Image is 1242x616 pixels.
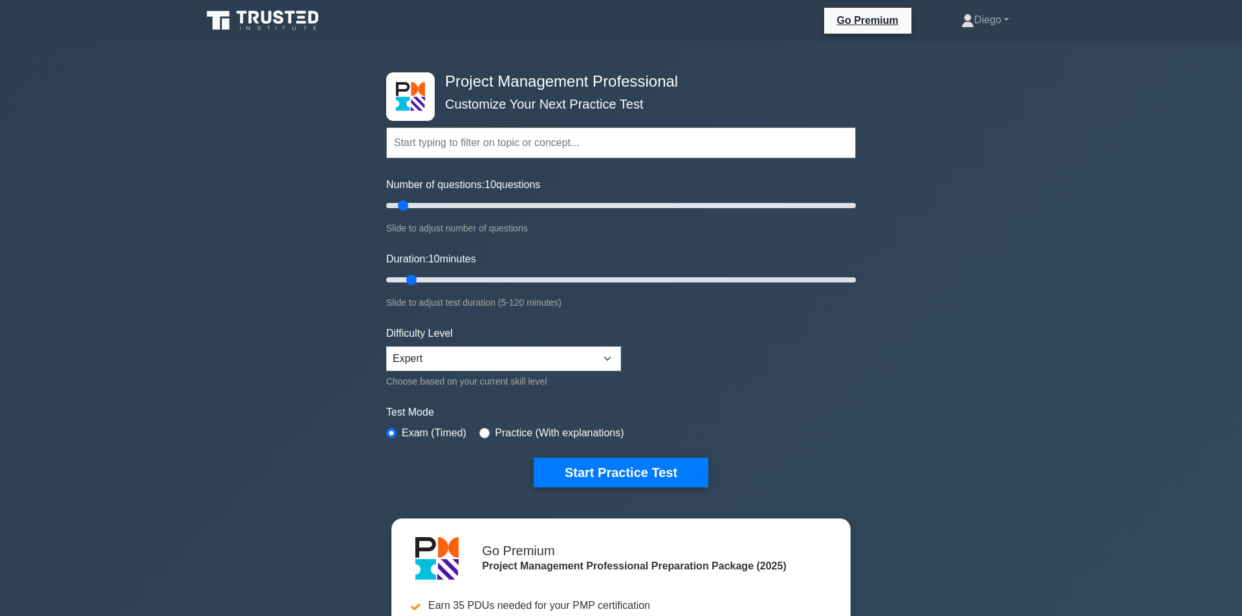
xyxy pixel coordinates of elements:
span: 10 [428,253,440,264]
button: Start Practice Test [534,458,708,487]
a: Diego [930,7,1040,33]
div: Slide to adjust test duration (5-120 minutes) [386,295,856,310]
label: Practice (With explanations) [495,425,624,441]
label: Exam (Timed) [402,425,466,441]
label: Test Mode [386,405,856,420]
div: Choose based on your current skill level [386,374,621,389]
label: Number of questions: questions [386,177,540,193]
a: Go Premium [829,12,906,28]
label: Difficulty Level [386,326,453,341]
input: Start typing to filter on topic or concept... [386,127,856,158]
label: Duration: minutes [386,251,476,267]
div: Slide to adjust number of questions [386,220,856,236]
span: 10 [485,179,496,190]
h4: Project Management Professional [440,72,792,91]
